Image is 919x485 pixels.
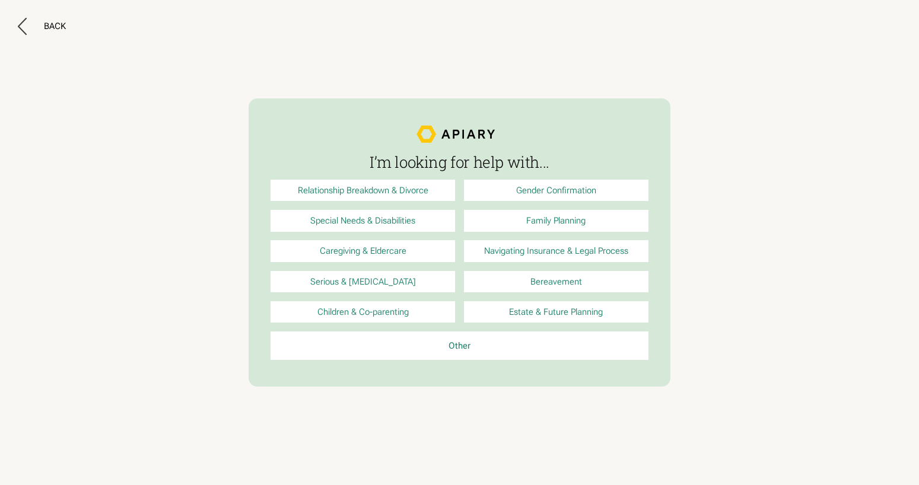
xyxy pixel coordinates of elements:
[464,240,648,262] a: Navigating Insurance & Legal Process
[271,240,455,262] a: Caregiving & Eldercare
[271,154,648,170] h3: I’m looking for help with...
[271,301,455,323] a: Children & Co-parenting
[464,180,648,202] a: Gender Confirmation
[271,180,455,202] a: Relationship Breakdown & Divorce
[44,21,66,32] div: Back
[464,210,648,232] a: Family Planning
[271,210,455,232] a: Special Needs & Disabilities
[271,331,648,360] a: Other
[464,301,648,323] a: Estate & Future Planning
[464,271,648,293] a: Bereavement
[271,271,455,293] a: Serious & [MEDICAL_DATA]
[18,18,66,35] button: Back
